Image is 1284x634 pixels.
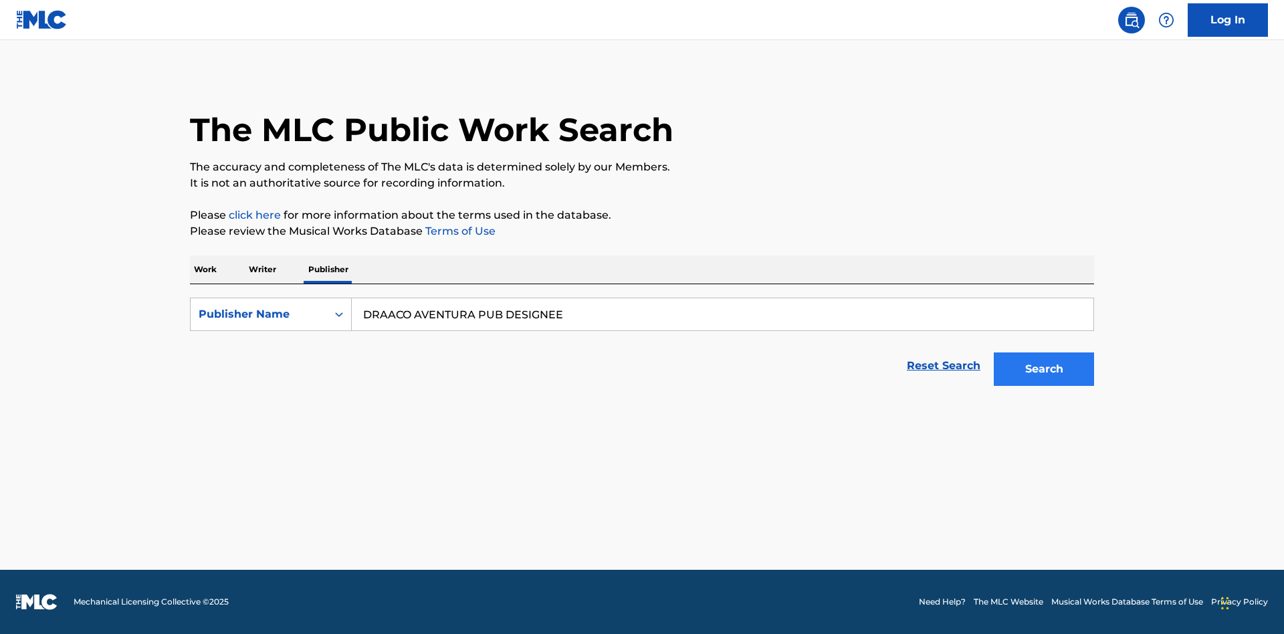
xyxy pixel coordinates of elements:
[190,175,1094,191] p: It is not an authoritative source for recording information.
[190,207,1094,223] p: Please for more information about the terms used in the database.
[190,255,221,284] p: Work
[229,209,281,221] a: click here
[1211,596,1268,608] a: Privacy Policy
[190,298,1094,393] form: Search Form
[190,110,673,150] h1: The MLC Public Work Search
[245,255,280,284] p: Writer
[16,10,68,29] img: MLC Logo
[1188,3,1268,37] a: Log In
[994,352,1094,386] button: Search
[16,594,58,610] img: logo
[190,223,1094,239] p: Please review the Musical Works Database
[1221,583,1229,623] div: Drag
[190,159,1094,175] p: The accuracy and completeness of The MLC's data is determined solely by our Members.
[1051,596,1203,608] a: Musical Works Database Terms of Use
[199,306,319,322] div: Publisher Name
[423,225,496,237] a: Terms of Use
[1123,12,1140,28] img: search
[919,596,966,608] a: Need Help?
[1217,570,1284,634] iframe: Chat Widget
[900,351,987,381] a: Reset Search
[1118,7,1145,33] a: Public Search
[1153,7,1180,33] div: Help
[74,596,229,608] span: Mechanical Licensing Collective © 2025
[974,596,1043,608] a: The MLC Website
[1158,12,1174,28] img: help
[304,255,352,284] p: Publisher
